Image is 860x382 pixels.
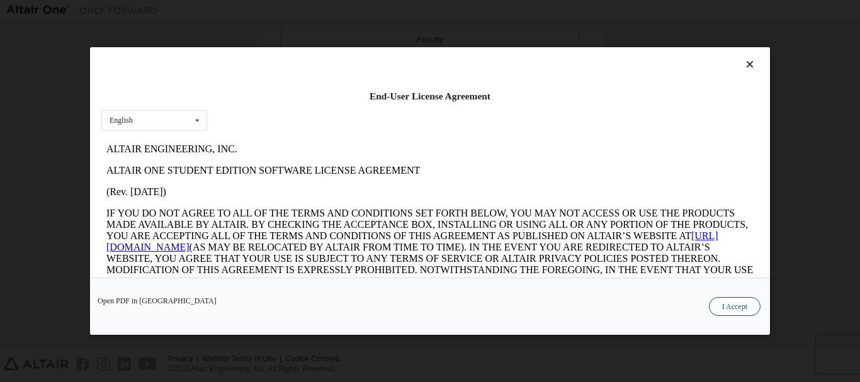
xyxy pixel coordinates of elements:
p: This Altair One Student Edition Software License Agreement (“Agreement”) is between Altair Engine... [5,170,652,215]
p: ALTAIR ENGINEERING, INC. [5,5,652,16]
div: End-User License Agreement [101,90,759,103]
a: [URL][DOMAIN_NAME] [5,92,617,114]
p: ALTAIR ONE STUDENT EDITION SOFTWARE LICENSE AGREEMENT [5,26,652,38]
p: (Rev. [DATE]) [5,48,652,59]
button: I Accept [709,297,761,316]
p: IF YOU DO NOT AGREE TO ALL OF THE TERMS AND CONDITIONS SET FORTH BELOW, YOU MAY NOT ACCESS OR USE... [5,69,652,160]
div: English [110,117,133,125]
a: Open PDF in [GEOGRAPHIC_DATA] [98,297,217,305]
